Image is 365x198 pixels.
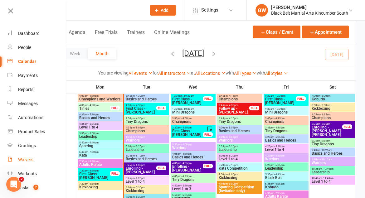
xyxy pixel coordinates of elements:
span: - 10:00am [274,94,285,97]
span: - 6:05pm [181,194,192,196]
span: Level 1 to 4 [125,180,168,183]
span: 3:45pm [265,126,307,129]
span: - 7:30pm [88,151,99,153]
span: Warriors [172,146,214,150]
span: 5:25pm [125,154,168,157]
span: Mini Dragons [172,110,214,114]
span: - 5:50pm [88,132,99,135]
span: 9:05am [311,113,354,116]
span: 4:35pm [125,136,168,138]
button: Online Meetings [154,29,190,43]
span: 9:05am [311,139,354,142]
span: Champions [311,116,354,120]
span: Kickboxing [218,176,261,180]
span: - 5:20pm [274,145,285,148]
span: 2 [19,177,24,182]
div: Gradings [18,143,36,148]
input: Search... [37,6,142,15]
div: Tasks [18,185,29,190]
span: 5:35pm [79,132,121,135]
span: 4:00pm [79,94,121,97]
span: 6:30pm [125,186,168,189]
span: 9:40am [311,149,354,152]
a: Payments [7,69,66,83]
span: Enrolling - [PERSON_NAME], [PERSON_NAME] [311,125,343,137]
span: First Class - [PERSON_NAME] [172,97,203,105]
span: 7:30pm [79,169,110,172]
div: People [18,45,31,50]
span: 4:05pm [172,162,203,165]
a: Messages [7,97,66,111]
span: - 5:05pm [274,136,285,138]
span: Tiny Dragons [172,178,214,181]
a: Gradings [7,139,66,153]
span: 7 [33,185,38,190]
span: - 8:30pm [88,182,99,185]
button: Trainers [127,29,145,43]
div: Reports [18,87,33,92]
button: Add [150,5,176,16]
span: - 10:30am [182,94,194,97]
span: 3:45pm [265,117,307,120]
span: - 4:15pm [274,117,285,120]
span: - 8:30pm [88,160,99,163]
span: 4:20pm [265,154,307,157]
span: 4:05pm [172,152,214,155]
strong: with [257,70,265,75]
span: 4:50pm [172,184,214,187]
span: - 4:00pm [181,143,192,146]
span: Champions [125,129,168,133]
span: - 4:30pm [228,104,238,107]
span: - 4:35pm [181,175,192,178]
span: Kickboxing [79,185,121,189]
span: - 5:05pm [228,126,238,129]
span: - 4:50pm [181,152,192,155]
span: 5:05pm [218,145,261,148]
span: 6:40pm [79,151,121,153]
span: - 5:05pm [135,136,145,138]
div: FULL [110,106,120,110]
span: Basics and Heroes [79,116,121,120]
strong: at [191,70,195,75]
span: 5:10pm [125,145,168,148]
span: 5:50pm [79,141,121,144]
span: 10:00am [172,94,203,97]
span: - 4:30pm [135,94,145,97]
div: Dashboard [18,31,40,36]
span: Kata Competition [218,167,261,170]
button: Free Trials [95,29,118,43]
span: Mini Dragons [265,110,307,114]
span: 4:00pm [125,104,157,107]
span: 10:00am [172,108,214,110]
button: Month [88,48,116,59]
a: Tasks 7 [7,181,66,195]
th: Tue [124,80,170,94]
span: 10:40am [311,177,354,180]
th: Fri [263,80,309,94]
span: Sparring [79,144,121,148]
span: 5:25pm [125,177,168,180]
span: - 4:30pm [181,126,192,129]
span: Leadership [125,148,168,152]
span: 5:35pm [265,173,307,176]
span: Enrolling - [PERSON_NAME] [125,167,157,174]
span: 4:35pm [79,113,121,116]
span: 3:30pm [172,117,214,120]
span: Basics and Heroes [125,157,168,161]
th: Wed [170,80,217,94]
span: 3:45pm [218,104,250,107]
div: FULL [110,171,120,176]
div: FULL [203,164,213,168]
span: - 8:00pm [228,173,238,176]
span: Warriors [265,157,307,161]
span: Follow up - [PERSON_NAME] [218,107,250,114]
iframe: Intercom live chat [6,177,21,192]
span: Tiny Dragons [265,129,307,133]
button: Appointment [302,26,349,38]
span: Champions and Warriors [79,97,121,101]
span: 9:05am [311,123,343,125]
span: 10:25am [311,167,354,170]
span: - 4:50pm [228,136,238,138]
span: Champions [218,97,261,101]
span: - 5:35pm [274,164,285,167]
